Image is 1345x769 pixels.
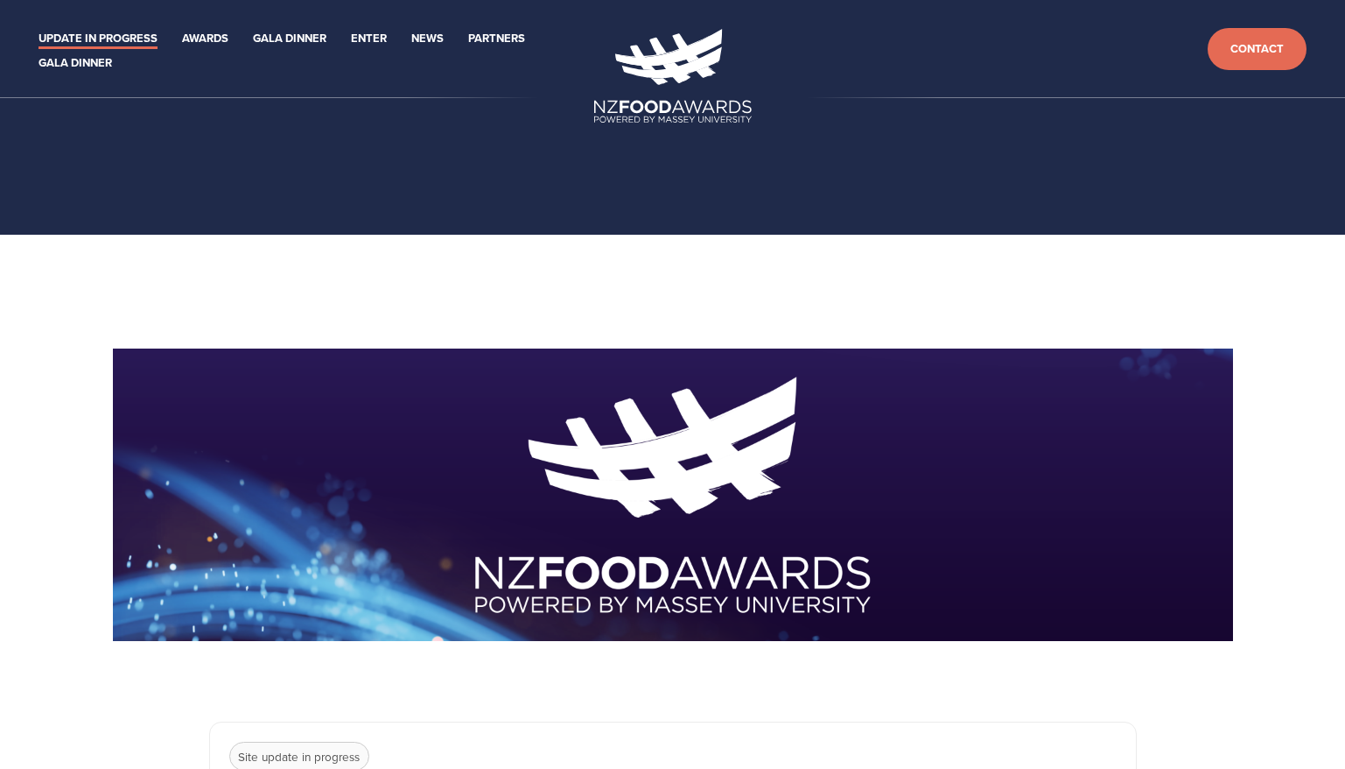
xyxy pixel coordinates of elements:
a: News [411,29,444,49]
a: Awards [182,29,228,49]
a: Contact [1208,28,1306,71]
a: Gala Dinner [39,53,112,74]
a: Gala Dinner [253,29,326,49]
a: Partners [468,29,525,49]
a: Enter [351,29,387,49]
a: Update in Progress [39,29,158,49]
